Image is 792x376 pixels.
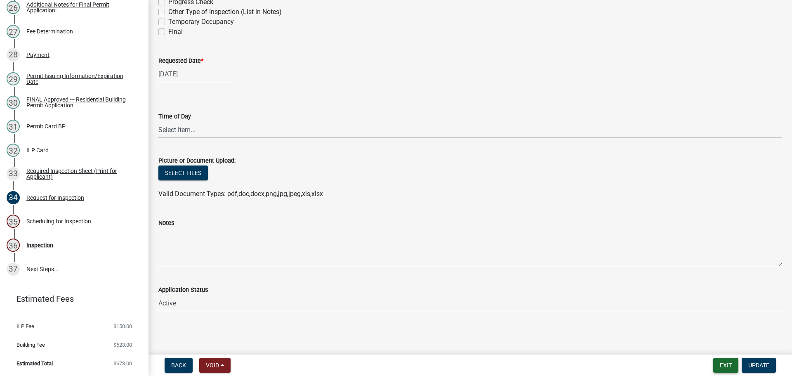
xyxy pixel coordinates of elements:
[168,17,234,27] label: Temporary Occupancy
[158,114,191,120] label: Time of Day
[16,342,45,348] span: Building Fee
[158,66,234,83] input: mm/dd/yyyy
[26,52,49,58] div: Payment
[7,48,20,61] div: 28
[7,239,20,252] div: 36
[26,147,49,153] div: ILP Card
[7,1,20,14] div: 26
[113,342,132,348] span: $523.00
[158,220,174,226] label: Notes
[165,358,193,373] button: Back
[168,27,183,37] label: Final
[7,215,20,228] div: 35
[26,218,91,224] div: Scheduling for Inspection
[199,358,231,373] button: Void
[7,72,20,85] div: 29
[158,166,208,180] button: Select files
[113,324,132,329] span: $150.00
[168,7,282,17] label: Other Type of Inspection (List in Notes)
[158,190,323,198] span: Valid Document Types: pdf,doc,docx,png,jpg,jpeg,xls,xlsx
[158,158,236,164] label: Picture or Document Upload:
[7,262,20,276] div: 37
[206,362,219,369] span: Void
[748,362,769,369] span: Update
[171,362,186,369] span: Back
[26,97,135,108] div: FINAL Approved --- Residential Building Permit Application
[7,96,20,109] div: 30
[16,361,53,366] span: Estimated Total
[113,361,132,366] span: $673.00
[26,123,66,129] div: Permit Card BP
[158,58,203,64] label: Requested Date
[26,2,135,13] div: Additional Notes for Final Permit Application:
[7,191,20,204] div: 34
[26,168,135,180] div: Required Inspection Sheet (Print for Applicant)
[26,73,135,85] div: Permit Issuing Information/Expiration Date
[7,120,20,133] div: 31
[158,287,208,293] label: Application Status
[713,358,738,373] button: Exit
[7,167,20,180] div: 33
[7,291,135,307] a: Estimated Fees
[7,25,20,38] div: 27
[7,144,20,157] div: 32
[26,195,84,201] div: Request for Inspection
[16,324,34,329] span: ILP Fee
[742,358,776,373] button: Update
[26,242,53,248] div: Inspection
[26,28,73,34] div: Fee Determination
